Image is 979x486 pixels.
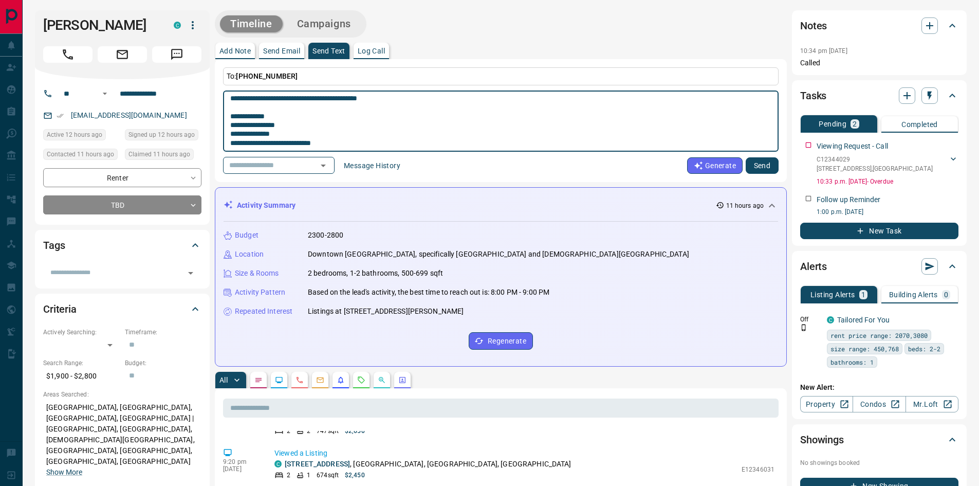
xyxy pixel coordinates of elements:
[43,149,120,163] div: Sun Aug 17 2025
[800,254,958,279] div: Alerts
[817,177,958,186] p: 10:33 p.m. [DATE] - Overdue
[800,315,821,324] p: Off
[287,15,361,32] button: Campaigns
[687,157,743,174] button: Generate
[224,196,778,215] div: Activity Summary11 hours ago
[827,316,834,323] div: condos.ca
[183,266,198,280] button: Open
[125,328,201,337] p: Timeframe:
[128,130,195,140] span: Signed up 12 hours ago
[800,13,958,38] div: Notes
[726,201,764,210] p: 11 hours ago
[345,471,365,480] p: $2,450
[43,358,120,368] p: Search Range:
[800,396,853,412] a: Property
[307,426,310,436] p: 2
[800,258,827,275] h2: Alerts
[817,141,888,152] p: Viewing Request - Call
[223,67,779,85] p: To:
[345,426,365,436] p: $2,650
[338,157,407,174] button: Message History
[853,396,906,412] a: Condos
[274,448,774,459] p: Viewed a Listing
[43,328,120,337] p: Actively Searching:
[235,287,285,298] p: Activity Pattern
[235,230,258,241] p: Budget
[316,376,324,384] svg: Emails
[800,427,958,452] div: Showings
[47,130,102,140] span: Active 12 hours ago
[307,471,310,480] p: 1
[125,149,201,163] div: Sun Aug 17 2025
[128,149,190,159] span: Claimed 11 hours ago
[43,297,201,321] div: Criteria
[317,471,339,480] p: 674 sqft
[312,47,345,55] p: Send Text
[316,158,330,173] button: Open
[263,47,300,55] p: Send Email
[43,168,201,187] div: Renter
[98,46,147,63] span: Email
[287,426,290,436] p: 2
[800,58,958,68] p: Called
[236,72,298,80] span: [PHONE_NUMBER]
[317,426,339,436] p: 747 sqft
[237,200,295,211] p: Activity Summary
[901,121,938,128] p: Completed
[906,396,958,412] a: Mr.Loft
[357,376,365,384] svg: Requests
[285,459,571,470] p: , [GEOGRAPHIC_DATA], [GEOGRAPHIC_DATA], [GEOGRAPHIC_DATA]
[46,467,82,478] button: Show More
[817,207,958,217] p: 1:00 p.m. [DATE]
[254,376,263,384] svg: Notes
[308,230,343,241] p: 2300-2800
[817,153,958,175] div: C12344029[STREET_ADDRESS],[GEOGRAPHIC_DATA]
[830,357,874,367] span: bathrooms: 1
[43,237,65,254] h2: Tags
[220,15,283,32] button: Timeline
[819,120,846,128] p: Pending
[378,376,386,384] svg: Opportunities
[837,316,890,324] a: Tailored For You
[285,460,350,468] a: [STREET_ADDRESS]
[223,458,259,465] p: 9:20 pm
[43,233,201,258] div: Tags
[800,83,958,108] div: Tasks
[43,195,201,214] div: TBD
[43,368,120,385] p: $1,900 - $2,800
[235,306,292,317] p: Repeated Interest
[944,291,948,298] p: 0
[908,344,940,354] span: beds: 2-2
[47,149,114,159] span: Contacted 11 hours ago
[308,287,549,298] p: Based on the lead's activity, the best time to reach out is: 8:00 PM - 9:00 PM
[889,291,938,298] p: Building Alerts
[800,17,827,34] h2: Notes
[308,306,464,317] p: Listings at [STREET_ADDRESS][PERSON_NAME]
[235,249,264,260] p: Location
[861,291,865,298] p: 1
[235,268,279,279] p: Size & Rooms
[810,291,855,298] p: Listing Alerts
[99,87,111,100] button: Open
[308,268,443,279] p: 2 bedrooms, 1-2 bathrooms, 500-699 sqft
[742,465,774,474] p: E12346031
[43,129,120,143] div: Sun Aug 17 2025
[398,376,407,384] svg: Agent Actions
[219,47,251,55] p: Add Note
[43,301,77,317] h2: Criteria
[43,390,201,399] p: Areas Searched:
[800,458,958,467] p: No showings booked
[57,112,64,119] svg: Email Verified
[125,358,201,368] p: Budget:
[223,465,259,473] p: [DATE]
[43,46,93,63] span: Call
[337,376,345,384] svg: Listing Alerts
[308,249,689,260] p: Downtown [GEOGRAPHIC_DATA], specifically [GEOGRAPHIC_DATA] and [DEMOGRAPHIC_DATA][GEOGRAPHIC_DATA]
[71,111,187,119] a: [EMAIL_ADDRESS][DOMAIN_NAME]
[817,194,880,205] p: Follow up Reminder
[125,129,201,143] div: Sun Aug 17 2025
[43,17,158,33] h1: [PERSON_NAME]
[800,382,958,393] p: New Alert:
[275,376,283,384] svg: Lead Browsing Activity
[830,330,928,340] span: rent price range: 2070,3080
